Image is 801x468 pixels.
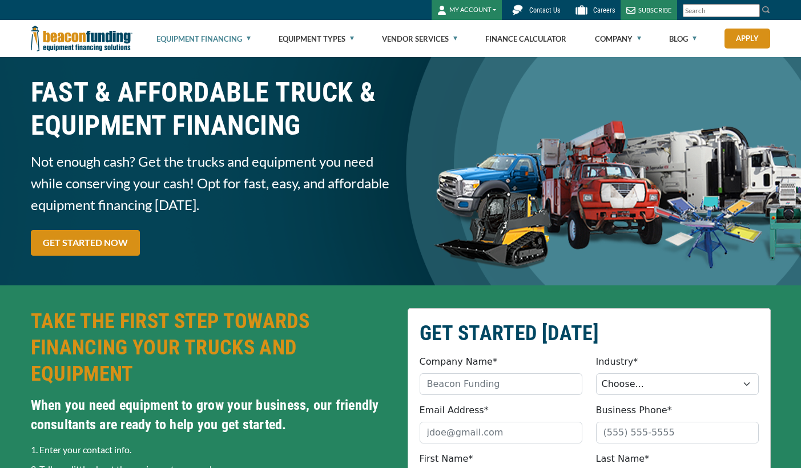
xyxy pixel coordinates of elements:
[595,21,641,57] a: Company
[382,21,457,57] a: Vendor Services
[31,230,140,256] a: GET STARTED NOW
[724,29,770,49] a: Apply
[596,355,638,369] label: Industry*
[31,76,394,142] h1: FAST & AFFORDABLE TRUCK &
[485,21,566,57] a: Finance Calculator
[420,355,497,369] label: Company Name*
[593,6,615,14] span: Careers
[420,373,582,395] input: Beacon Funding
[31,308,394,387] h2: TAKE THE FIRST STEP TOWARDS FINANCING YOUR TRUCKS AND EQUIPMENT
[596,404,672,417] label: Business Phone*
[683,4,760,17] input: Search
[420,422,582,443] input: jdoe@gmail.com
[31,443,394,457] p: 1. Enter your contact info.
[748,6,757,15] a: Clear search text
[420,452,473,466] label: First Name*
[156,21,251,57] a: Equipment Financing
[31,151,394,216] span: Not enough cash? Get the trucks and equipment you need while conserving your cash! Opt for fast, ...
[31,396,394,434] h4: When you need equipment to grow your business, our friendly consultants are ready to help you get...
[31,109,394,142] span: EQUIPMENT FINANCING
[420,404,489,417] label: Email Address*
[762,5,771,14] img: Search
[669,21,697,57] a: Blog
[31,20,132,57] img: Beacon Funding Corporation logo
[279,21,354,57] a: Equipment Types
[529,6,560,14] span: Contact Us
[420,320,759,346] h2: GET STARTED [DATE]
[596,452,650,466] label: Last Name*
[596,422,759,443] input: (555) 555-5555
